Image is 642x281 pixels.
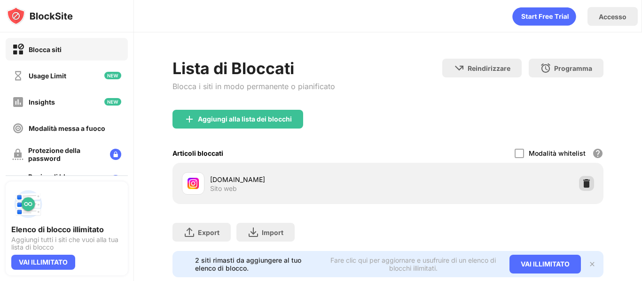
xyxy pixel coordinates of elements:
div: Insights [29,98,55,106]
div: Pagina di blocco personalizzata [28,173,102,189]
div: animation [512,7,576,26]
img: customize-block-page-off.svg [12,175,23,186]
img: password-protection-off.svg [12,149,23,160]
img: insights-off.svg [12,96,24,108]
div: Usage Limit [29,72,66,80]
div: Sito web [210,184,237,193]
div: VAI ILLIMITATO [11,255,75,270]
div: Modalità messa a fuoco [29,124,105,132]
img: new-icon.svg [104,98,121,106]
div: Blocca i siti in modo permanente o pianificato [172,82,335,91]
div: Fare clic qui per aggiornare e usufruire di un elenco di blocchi illimitati. [328,256,498,272]
img: push-block-list.svg [11,187,45,221]
div: Protezione della password [28,146,102,162]
img: lock-menu.svg [110,175,121,186]
div: Import [262,228,283,236]
div: Accesso [599,13,626,21]
img: lock-menu.svg [110,149,121,160]
div: Articoli bloccati [172,149,223,157]
img: block-on.svg [12,44,24,55]
img: time-usage-off.svg [12,70,24,82]
div: Reindirizzare [468,64,510,72]
div: Aggiungi tutti i siti che vuoi alla tua lista di blocco [11,236,122,251]
div: Lista di Bloccati [172,59,335,78]
div: VAI ILLIMITATO [509,255,581,273]
div: Blocca siti [29,46,62,53]
div: Modalità whitelist [529,149,586,157]
img: focus-off.svg [12,122,24,134]
img: new-icon.svg [104,72,121,79]
div: Programma [554,64,592,72]
div: [DOMAIN_NAME] [210,175,388,184]
img: x-button.svg [588,260,596,268]
img: favicons [188,178,199,189]
div: Aggiungi alla lista dei blocchi [198,115,292,123]
div: Export [198,228,219,236]
div: 2 siti rimasti da aggiungere al tuo elenco di blocco. [195,256,322,272]
img: logo-blocksite.svg [7,7,73,25]
div: Elenco di blocco illimitato [11,225,122,234]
